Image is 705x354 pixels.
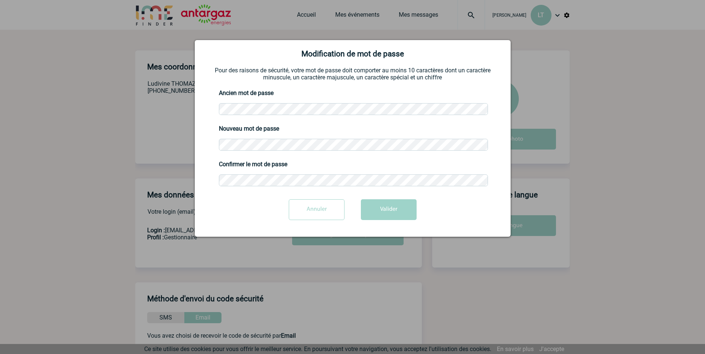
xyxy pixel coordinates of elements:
[361,199,417,220] button: Valider
[219,89,278,98] label: Ancien mot de passe
[219,160,278,169] label: Confirmer le mot de passe
[219,124,278,133] label: Nouveau mot de passe
[289,199,345,220] input: Annuler
[204,49,501,59] legend: Modification de mot de passe
[204,67,501,81] p: Pour des raisons de sécurité, votre mot de passe doit comporter au moins 10 caractères dont un ca...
